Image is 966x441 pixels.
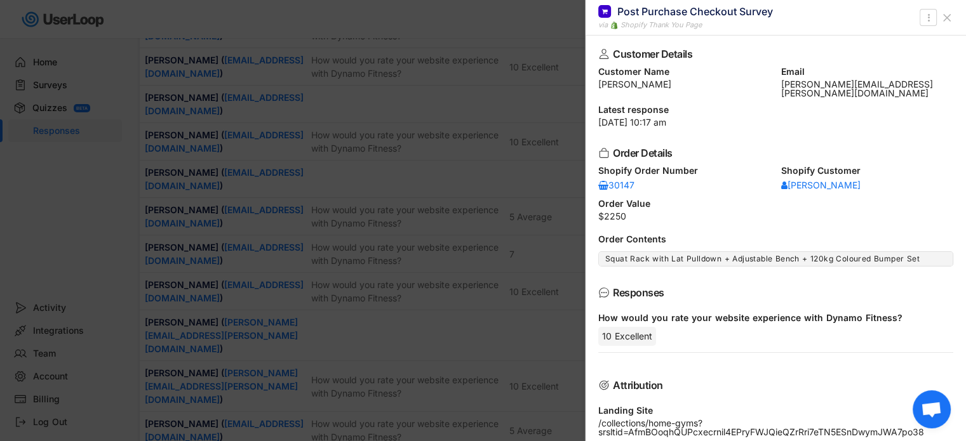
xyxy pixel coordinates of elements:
[613,287,933,298] div: Responses
[598,212,953,221] div: $2250
[598,118,953,127] div: [DATE] 10:17 am
[598,181,636,190] div: 30147
[598,312,943,324] div: How would you rate your website experience with Dynamo Fitness?
[613,380,933,390] div: Attribution
[598,20,608,30] div: via
[605,254,946,264] div: Squat Rack with Lat Pulldown + Adjustable Bench + 120kg Coloured Bumper Set
[598,105,953,114] div: Latest response
[610,22,618,29] img: 1156660_ecommerce_logo_shopify_icon%20%281%29.png
[598,419,953,437] div: /collections/home-gyms?srsltid=AfmBOoqhQUPcxecrnil4EPryFWJQieQZrRri7eTN5ESnDwymJWA7po38
[781,181,861,190] div: [PERSON_NAME]
[598,199,953,208] div: Order Value
[598,235,953,244] div: Order Contents
[617,4,773,18] div: Post Purchase Checkout Survey
[598,166,771,175] div: Shopify Order Number
[781,80,954,98] div: [PERSON_NAME][EMAIL_ADDRESS][PERSON_NAME][DOMAIN_NAME]
[922,10,935,25] button: 
[927,11,930,24] text: 
[621,20,702,30] div: Shopify Thank You Page
[598,327,656,346] div: 10 Excellent
[598,179,636,192] a: 30147
[598,80,771,89] div: [PERSON_NAME]
[781,166,954,175] div: Shopify Customer
[613,148,933,158] div: Order Details
[781,179,861,192] a: [PERSON_NAME]
[613,49,933,59] div: Customer Details
[598,67,771,76] div: Customer Name
[781,67,954,76] div: Email
[598,406,953,415] div: Landing Site
[913,390,951,428] div: Open chat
